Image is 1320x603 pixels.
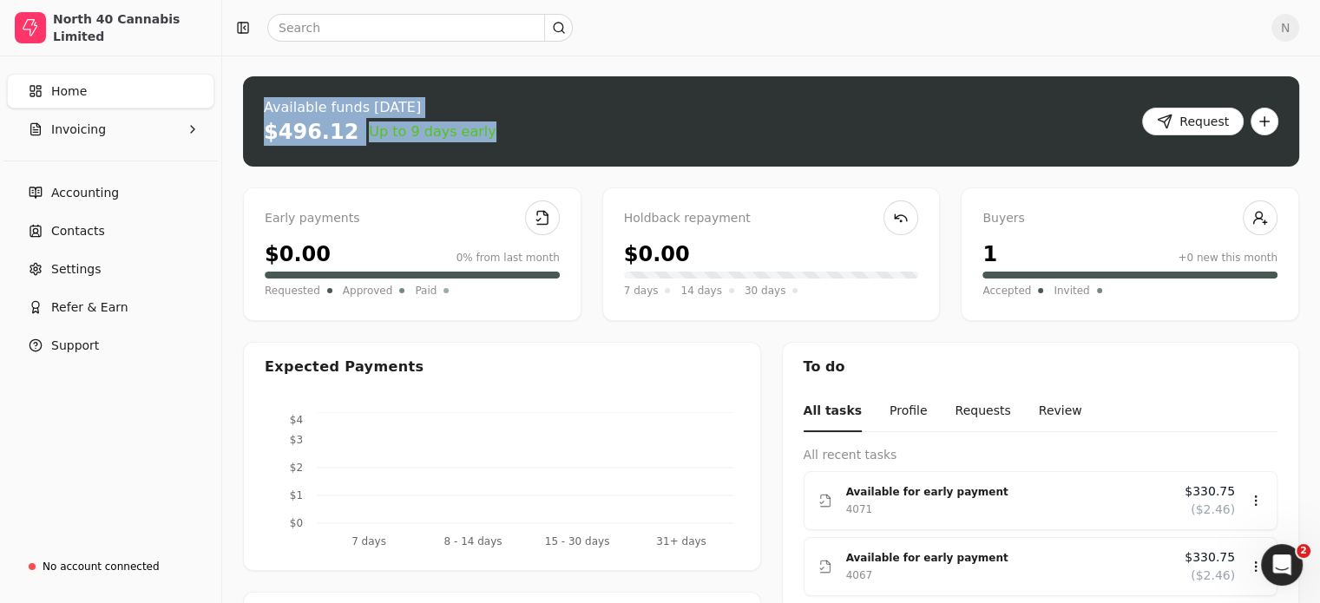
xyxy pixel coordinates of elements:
[51,222,105,240] span: Contacts
[51,298,128,317] span: Refer & Earn
[51,82,87,101] span: Home
[369,121,496,142] span: Up to 9 days early
[1039,391,1082,432] button: Review
[680,282,721,299] span: 14 days
[7,112,214,147] button: Invoicing
[456,250,560,265] div: 0% from last month
[1185,482,1235,501] span: $330.75
[982,282,1031,299] span: Accepted
[804,446,1278,464] div: All recent tasks
[1185,548,1235,567] span: $330.75
[1191,567,1235,585] span: ($2.46)
[265,239,331,270] div: $0.00
[982,209,1277,228] div: Buyers
[1142,108,1244,135] button: Request
[7,328,214,363] button: Support
[7,175,214,210] a: Accounting
[745,282,785,299] span: 30 days
[290,517,303,529] tspan: $0
[51,184,119,202] span: Accounting
[1191,501,1235,519] span: ($2.46)
[290,414,303,426] tspan: $4
[51,121,106,139] span: Invoicing
[624,239,690,270] div: $0.00
[982,239,997,270] div: 1
[265,357,424,377] div: Expected Payments
[1178,250,1277,265] div: +0 new this month
[1297,544,1310,558] span: 2
[264,97,496,118] div: Available funds [DATE]
[624,209,919,228] div: Holdback repayment
[1054,282,1089,299] span: Invited
[624,282,659,299] span: 7 days
[1261,544,1303,586] iframe: Intercom live chat
[7,252,214,286] a: Settings
[846,483,1172,501] div: Available for early payment
[7,74,214,108] a: Home
[51,337,99,355] span: Support
[545,535,610,547] tspan: 15 - 30 days
[290,489,303,501] tspan: $1
[43,559,160,574] div: No account connected
[443,535,502,547] tspan: 8 - 14 days
[267,14,573,42] input: Search
[846,501,873,518] div: 4071
[351,535,386,547] tspan: 7 days
[415,282,437,299] span: Paid
[804,391,862,432] button: All tasks
[890,391,928,432] button: Profile
[343,282,393,299] span: Approved
[1271,14,1299,42] button: N
[290,434,303,446] tspan: $3
[290,462,303,474] tspan: $2
[7,551,214,582] a: No account connected
[264,118,358,146] div: $496.12
[7,213,214,248] a: Contacts
[51,260,101,279] span: Settings
[846,567,873,584] div: 4067
[53,10,207,45] div: North 40 Cannabis Limited
[656,535,706,547] tspan: 31+ days
[783,343,1299,391] div: To do
[955,391,1010,432] button: Requests
[7,290,214,324] button: Refer & Earn
[265,282,320,299] span: Requested
[265,209,560,228] div: Early payments
[846,549,1172,567] div: Available for early payment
